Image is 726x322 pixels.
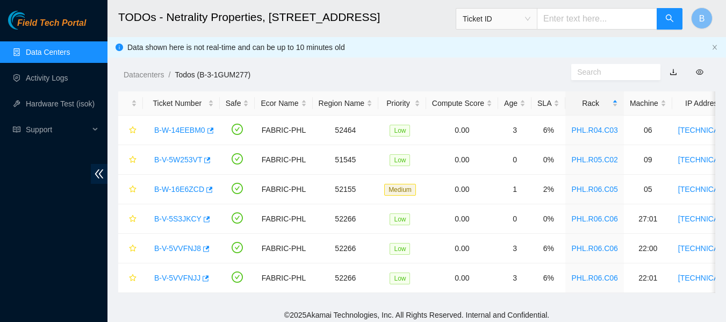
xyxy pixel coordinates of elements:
td: 52266 [313,263,379,293]
span: Low [390,213,410,225]
button: B [691,8,713,29]
td: 52155 [313,175,379,204]
td: 0.00 [426,175,498,204]
button: close [711,44,718,51]
span: check-circle [232,183,243,194]
td: 0.00 [426,145,498,175]
span: double-left [91,164,107,184]
td: FABRIC-PHL [255,116,312,145]
td: 0.00 [426,204,498,234]
td: 09 [624,145,672,175]
td: 0 [498,145,531,175]
span: eye [696,68,703,76]
a: B-V-5W253VT [154,155,202,164]
span: check-circle [232,153,243,164]
button: star [124,210,137,227]
span: star [129,156,136,164]
a: B-W-14EEBM0 [154,126,205,134]
img: Akamai Technologies [8,11,54,30]
span: read [13,126,20,133]
td: 51545 [313,145,379,175]
a: B-V-5S3JKCY [154,214,202,223]
span: Ticket ID [463,11,530,27]
input: Enter text here... [537,8,657,30]
td: 3 [498,116,531,145]
button: download [662,63,685,81]
span: / [168,70,170,79]
span: Field Tech Portal [17,18,86,28]
td: FABRIC-PHL [255,204,312,234]
button: star [124,269,137,287]
a: B-V-5VVFNJ8 [154,244,201,253]
td: 27:01 [624,204,672,234]
span: Low [390,154,410,166]
span: Low [390,273,410,284]
td: 22:01 [624,263,672,293]
span: Low [390,125,410,137]
button: star [124,181,137,198]
td: 0.00 [426,234,498,263]
span: star [129,185,136,194]
td: 0% [531,204,565,234]
span: star [129,274,136,283]
td: 52266 [313,204,379,234]
a: PHL.R06.C06 [571,274,617,282]
input: Search [577,66,646,78]
span: star [129,245,136,253]
td: 1 [498,175,531,204]
a: B-W-16E6ZCD [154,185,204,194]
a: Datacenters [124,70,164,79]
button: star [124,240,137,257]
a: Hardware Test (isok) [26,99,95,108]
td: 52464 [313,116,379,145]
span: Low [390,243,410,255]
span: check-circle [232,212,243,224]
td: FABRIC-PHL [255,263,312,293]
a: PHL.R04.C03 [571,126,617,134]
td: 0.00 [426,263,498,293]
td: 6% [531,234,565,263]
td: 52266 [313,234,379,263]
td: FABRIC-PHL [255,175,312,204]
td: 05 [624,175,672,204]
a: Akamai TechnologiesField Tech Portal [8,19,86,33]
span: Medium [384,184,416,196]
a: PHL.R06.C05 [571,185,617,194]
td: FABRIC-PHL [255,145,312,175]
span: star [129,215,136,224]
span: check-circle [232,124,243,135]
span: B [699,12,705,25]
td: 6% [531,263,565,293]
td: 22:00 [624,234,672,263]
td: 06 [624,116,672,145]
td: 2% [531,175,565,204]
span: search [665,14,674,24]
a: Activity Logs [26,74,68,82]
a: Todos (B-3-1GUM277) [175,70,250,79]
td: 0 [498,204,531,234]
span: check-circle [232,271,243,283]
td: 6% [531,116,565,145]
button: search [657,8,682,30]
span: check-circle [232,242,243,253]
a: download [670,68,677,76]
a: PHL.R05.C02 [571,155,617,164]
a: PHL.R06.C06 [571,244,617,253]
td: 0% [531,145,565,175]
a: B-V-5VVFNJJ [154,274,200,282]
td: FABRIC-PHL [255,234,312,263]
span: star [129,126,136,135]
td: 3 [498,263,531,293]
button: star [124,121,137,139]
td: 3 [498,234,531,263]
button: star [124,151,137,168]
a: Data Centers [26,48,70,56]
a: PHL.R06.C06 [571,214,617,223]
td: 0.00 [426,116,498,145]
span: Support [26,119,89,140]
